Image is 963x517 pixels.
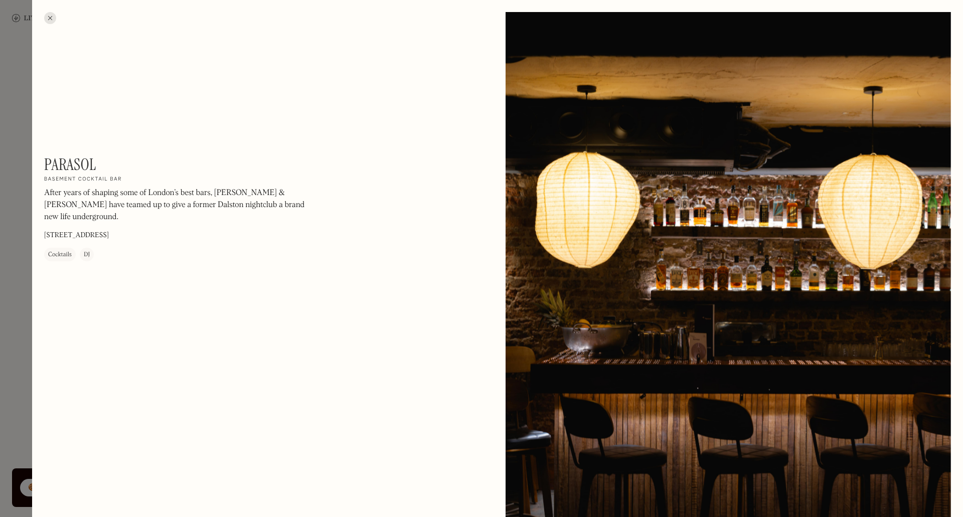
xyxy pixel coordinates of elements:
p: [STREET_ADDRESS] [44,231,109,241]
div: DJ [84,250,90,260]
h2: Basement cocktail bar [44,177,122,184]
div: Cocktails [48,250,72,260]
p: After years of shaping some of London’s best bars, [PERSON_NAME] & [PERSON_NAME] have teamed up t... [44,188,315,224]
h1: Parasol [44,155,96,174]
